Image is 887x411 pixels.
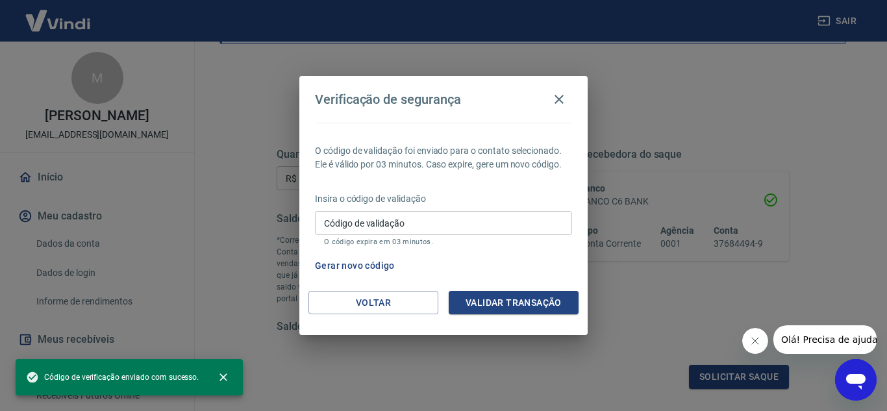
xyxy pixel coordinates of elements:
[209,363,238,392] button: close
[835,359,877,401] iframe: Botão para abrir a janela de mensagens
[324,238,563,246] p: O código expira em 03 minutos.
[773,325,877,354] iframe: Mensagem da empresa
[26,371,199,384] span: Código de verificação enviado com sucesso.
[315,92,461,107] h4: Verificação de segurança
[449,291,579,315] button: Validar transação
[308,291,438,315] button: Voltar
[742,328,768,354] iframe: Fechar mensagem
[8,9,109,19] span: Olá! Precisa de ajuda?
[315,192,572,206] p: Insira o código de validação
[310,254,400,278] button: Gerar novo código
[315,144,572,171] p: O código de validação foi enviado para o contato selecionado. Ele é válido por 03 minutos. Caso e...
